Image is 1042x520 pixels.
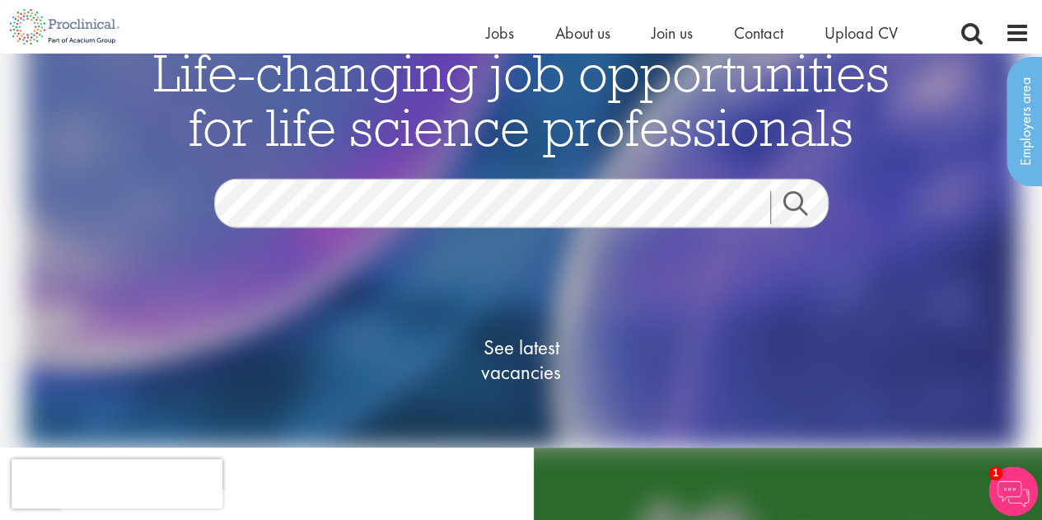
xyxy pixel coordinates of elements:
[652,22,693,44] a: Join us
[988,466,1038,516] img: Chatbot
[439,335,604,385] span: See latest vacancies
[734,22,783,44] a: Contact
[770,191,841,224] a: Job search submit button
[439,269,604,451] a: See latestvacancies
[12,459,222,508] iframe: reCAPTCHA
[825,22,898,44] a: Upload CV
[153,40,890,160] span: Life-changing job opportunities for life science professionals
[988,466,1002,480] span: 1
[24,10,1018,447] img: candidate home
[486,22,514,44] a: Jobs
[555,22,610,44] a: About us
